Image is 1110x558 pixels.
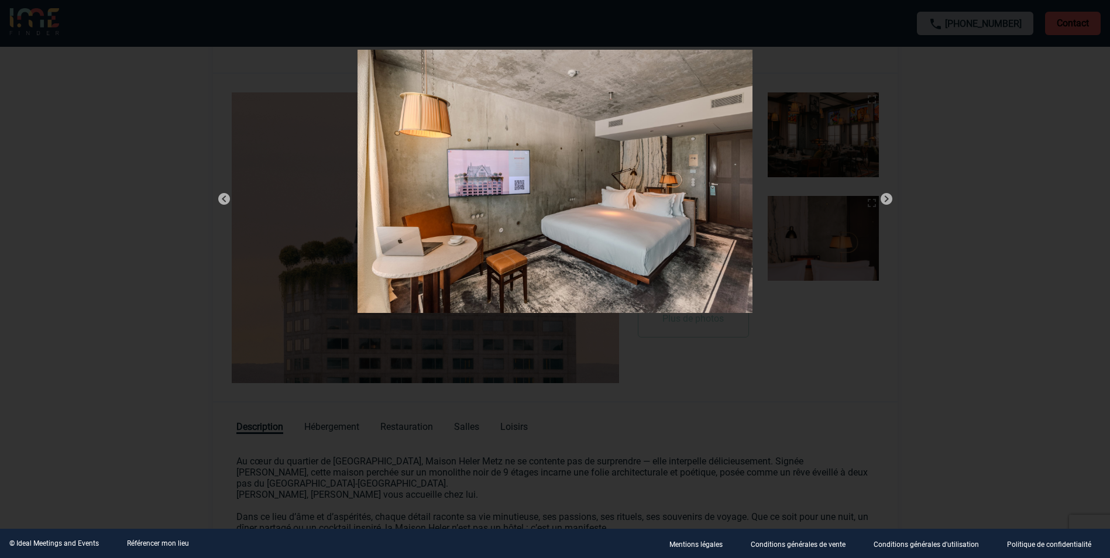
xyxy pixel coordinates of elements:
[741,538,864,549] a: Conditions générales de vente
[864,538,998,549] a: Conditions générales d'utilisation
[751,540,846,549] p: Conditions générales de vente
[998,538,1110,549] a: Politique de confidentialité
[1007,540,1091,549] p: Politique de confidentialité
[874,540,979,549] p: Conditions générales d'utilisation
[669,540,723,549] p: Mentions légales
[127,539,189,547] a: Référencer mon lieu
[660,538,741,549] a: Mentions légales
[9,539,99,547] div: © Ideal Meetings and Events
